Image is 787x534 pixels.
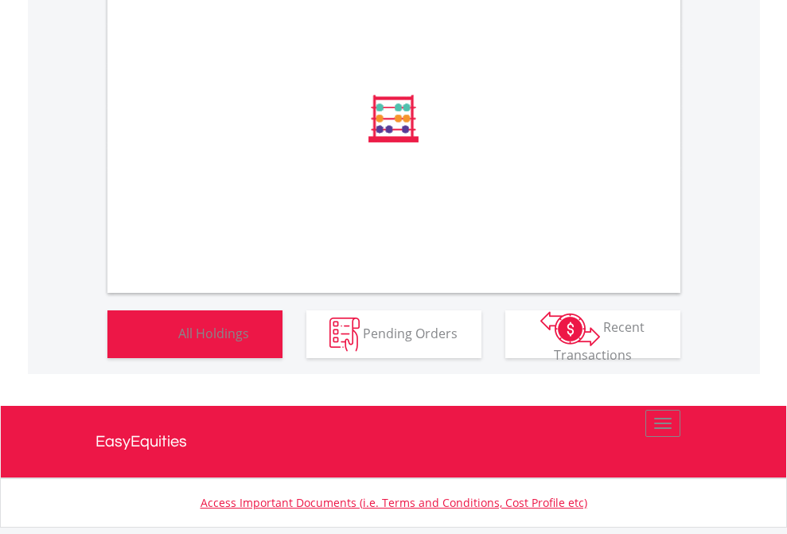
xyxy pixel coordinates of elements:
button: Recent Transactions [505,310,680,358]
img: pending_instructions-wht.png [329,318,360,352]
a: Access Important Documents (i.e. Terms and Conditions, Cost Profile etc) [201,495,587,510]
img: transactions-zar-wht.png [540,311,600,346]
a: EasyEquities [95,406,692,477]
button: All Holdings [107,310,282,358]
button: Pending Orders [306,310,481,358]
span: Pending Orders [363,324,458,341]
span: All Holdings [178,324,249,341]
img: holdings-wht.png [141,318,175,352]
